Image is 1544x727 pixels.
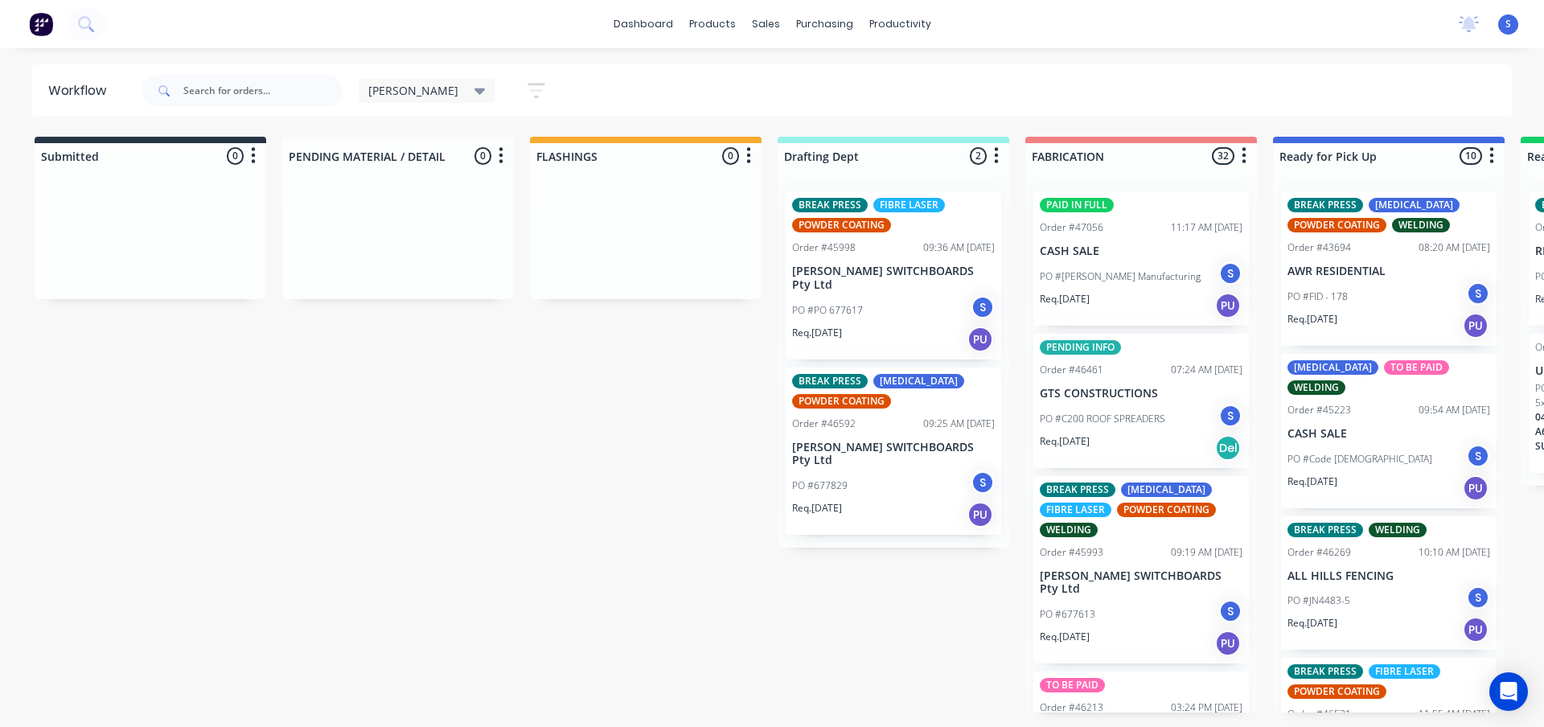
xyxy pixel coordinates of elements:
[1287,198,1363,212] div: BREAK PRESS
[1040,387,1242,400] p: GTS CONSTRUCTIONS
[29,12,53,36] img: Factory
[792,441,995,468] p: [PERSON_NAME] SWITCHBOARDS Pty Ltd
[1040,523,1098,537] div: WELDING
[1040,503,1111,517] div: FIBRE LASER
[1171,363,1242,377] div: 07:24 AM [DATE]
[1287,474,1337,489] p: Req. [DATE]
[1287,684,1386,699] div: POWDER COATING
[786,191,1001,359] div: BREAK PRESSFIBRE LASERPOWDER COATINGOrder #4599809:36 AM [DATE][PERSON_NAME] SWITCHBOARDS Pty Ltd...
[1040,545,1103,560] div: Order #45993
[792,240,856,255] div: Order #45998
[792,218,891,232] div: POWDER COATING
[744,12,788,36] div: sales
[792,303,863,318] p: PO #PO 677617
[1287,427,1490,441] p: CASH SALE
[1040,434,1090,449] p: Req. [DATE]
[1040,607,1095,622] p: PO #677613
[1466,444,1490,468] div: S
[1171,700,1242,715] div: 03:24 PM [DATE]
[681,12,744,36] div: products
[1287,569,1490,583] p: ALL HILLS FENCING
[1040,483,1115,497] div: BREAK PRESS
[1419,240,1490,255] div: 08:20 AM [DATE]
[1463,617,1489,643] div: PU
[1287,290,1348,304] p: PO #FID - 178
[1287,594,1350,608] p: PO #JN4483-5
[1466,585,1490,610] div: S
[1287,218,1386,232] div: POWDER COATING
[1281,191,1497,346] div: BREAK PRESS[MEDICAL_DATA]POWDER COATINGWELDINGOrder #4369408:20 AM [DATE]AWR RESIDENTIALPO #FID -...
[923,240,995,255] div: 09:36 AM [DATE]
[1287,452,1432,466] p: PO #Code [DEMOGRAPHIC_DATA]
[967,327,993,352] div: PU
[1117,503,1216,517] div: POWDER COATING
[1419,707,1490,721] div: 11:55 AM [DATE]
[1215,630,1241,656] div: PU
[1287,707,1351,721] div: Order #46531
[1392,218,1450,232] div: WELDING
[1287,265,1490,278] p: AWR RESIDENTIAL
[1281,354,1497,508] div: [MEDICAL_DATA]TO BE PAIDWELDINGOrder #4522309:54 AM [DATE]CASH SALEPO #Code [DEMOGRAPHIC_DATA]SRe...
[1419,403,1490,417] div: 09:54 AM [DATE]
[1121,483,1212,497] div: [MEDICAL_DATA]
[792,374,868,388] div: BREAK PRESS
[1287,616,1337,630] p: Req. [DATE]
[1040,630,1090,644] p: Req. [DATE]
[792,479,848,493] p: PO #677829
[1218,599,1242,623] div: S
[1369,523,1427,537] div: WELDING
[792,417,856,431] div: Order #46592
[183,75,343,107] input: Search for orders...
[971,295,995,319] div: S
[1281,516,1497,651] div: BREAK PRESSWELDINGOrder #4626910:10 AM [DATE]ALL HILLS FENCINGPO #JN4483-5SReq.[DATE]PU
[792,198,868,212] div: BREAK PRESS
[786,368,1001,536] div: BREAK PRESS[MEDICAL_DATA]POWDER COATINGOrder #4659209:25 AM [DATE][PERSON_NAME] SWITCHBOARDS Pty ...
[1384,360,1449,375] div: TO BE PAID
[1040,678,1105,692] div: TO BE PAID
[1040,244,1242,258] p: CASH SALE
[1287,312,1337,327] p: Req. [DATE]
[923,417,995,431] div: 09:25 AM [DATE]
[1171,545,1242,560] div: 09:19 AM [DATE]
[1215,293,1241,318] div: PU
[967,502,993,528] div: PU
[971,470,995,495] div: S
[1287,380,1345,395] div: WELDING
[1287,523,1363,537] div: BREAK PRESS
[1369,198,1460,212] div: [MEDICAL_DATA]
[788,12,861,36] div: purchasing
[1040,700,1103,715] div: Order #46213
[606,12,681,36] a: dashboard
[368,82,458,99] span: [PERSON_NAME]
[792,501,842,515] p: Req. [DATE]
[48,81,114,101] div: Workflow
[1463,475,1489,501] div: PU
[1505,17,1511,31] span: S
[1463,313,1489,339] div: PU
[1040,198,1114,212] div: PAID IN FULL
[1466,281,1490,306] div: S
[1033,476,1249,664] div: BREAK PRESS[MEDICAL_DATA]FIBRE LASERPOWDER COATINGWELDINGOrder #4599309:19 AM [DATE][PERSON_NAME]...
[1040,412,1165,426] p: PO #C200 ROOF SPREADERS
[1040,220,1103,235] div: Order #47056
[1419,545,1490,560] div: 10:10 AM [DATE]
[873,198,945,212] div: FIBRE LASER
[873,374,964,388] div: [MEDICAL_DATA]
[1287,240,1351,255] div: Order #43694
[1369,664,1440,679] div: FIBRE LASER
[1040,569,1242,597] p: [PERSON_NAME] SWITCHBOARDS Pty Ltd
[1040,363,1103,377] div: Order #46461
[792,394,891,409] div: POWDER COATING
[1033,191,1249,326] div: PAID IN FULLOrder #4705611:17 AM [DATE]CASH SALEPO #[PERSON_NAME] ManufacturingSReq.[DATE]PU
[1287,545,1351,560] div: Order #46269
[1287,403,1351,417] div: Order #45223
[1218,404,1242,428] div: S
[1489,672,1528,711] div: Open Intercom Messenger
[1215,435,1241,461] div: Del
[1040,292,1090,306] p: Req. [DATE]
[1171,220,1242,235] div: 11:17 AM [DATE]
[792,326,842,340] p: Req. [DATE]
[1040,340,1121,355] div: PENDING INFO
[1040,269,1201,284] p: PO #[PERSON_NAME] Manufacturing
[792,265,995,292] p: [PERSON_NAME] SWITCHBOARDS Pty Ltd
